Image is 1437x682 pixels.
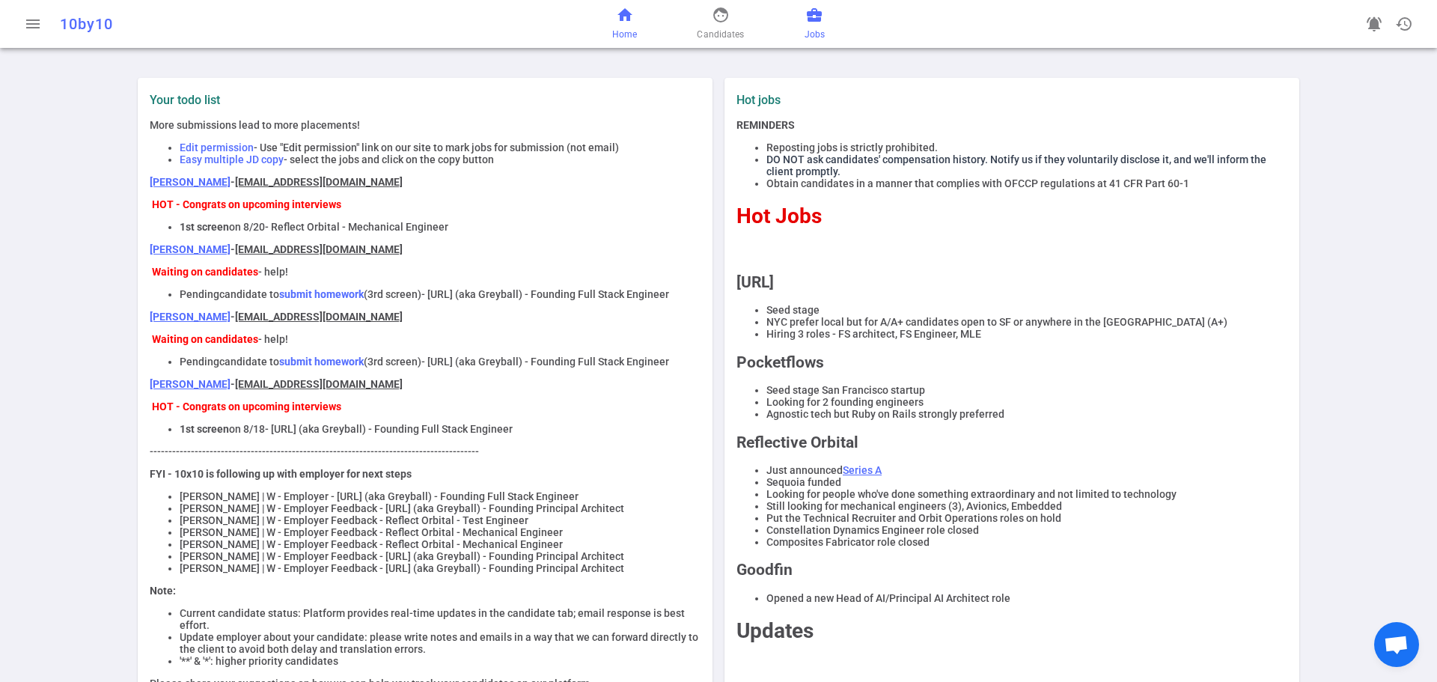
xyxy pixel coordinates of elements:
strong: Note: [150,585,176,597]
span: (3rd screen) [364,356,421,368]
li: '**' & '*': higher priority candidates [180,655,701,667]
button: Open menu [18,9,48,39]
strong: 1st screen [180,423,229,435]
a: [PERSON_NAME] [150,243,231,255]
span: on 8/20 [229,221,265,233]
u: [EMAIL_ADDRESS][DOMAIN_NAME] [235,311,403,323]
h2: Pocketflows [736,353,1287,371]
li: Update employer about your candidate: please write notes and emails in a way that we can forward ... [180,631,701,655]
span: candidate to [219,288,279,300]
a: Series A [843,464,882,476]
span: - [URL] (aka Greyball) - Founding Full Stack Engineer [421,288,669,300]
span: Home [612,27,637,42]
a: [PERSON_NAME] [150,378,231,390]
span: DO NOT ask candidates' compensation history. Notify us if they voluntarily disclose it, and we'll... [766,153,1266,177]
span: Hot Jobs [736,204,822,228]
span: menu [24,15,42,33]
button: Open history [1389,9,1419,39]
li: [PERSON_NAME] | W - Employer Feedback - Reflect Orbital - Mechanical Engineer [180,526,701,538]
li: Sequoia funded [766,476,1287,488]
a: Candidates [697,6,744,42]
li: Seed stage [766,304,1287,316]
strong: FYI - 10x10 is following up with employer for next steps [150,468,412,480]
li: Composites Fabricator role closed [766,536,1287,548]
span: candidate to [219,356,279,368]
li: [PERSON_NAME] | W - Employer Feedback - [URL] (aka Greyball) - Founding Principal Architect [180,550,701,562]
li: [PERSON_NAME] | W - Employer Feedback - Reflect Orbital - Mechanical Engineer [180,538,701,550]
li: Opened a new Head of AI/Principal AI Architect role [766,592,1287,604]
span: Candidates [697,27,744,42]
li: Still looking for mechanical engineers (3), Avionics, Embedded [766,500,1287,512]
h2: Goodfin [736,561,1287,579]
li: NYC prefer local but for A/A+ candidates open to SF or anywhere in the [GEOGRAPHIC_DATA] (A+) [766,316,1287,328]
li: Reposting jobs is strictly prohibited. [766,141,1287,153]
span: (3rd screen) [364,288,421,300]
span: Pending [180,356,219,368]
a: Home [612,6,637,42]
u: [EMAIL_ADDRESS][DOMAIN_NAME] [235,243,403,255]
p: ---------------------------------------------------------------------------------------- [150,445,701,457]
h2: [URL] [736,273,1287,291]
strong: - [231,176,403,188]
span: on 8/18 [229,423,265,435]
li: [PERSON_NAME] | W - Employer - [URL] (aka Greyball) - Founding Full Stack Engineer [180,490,701,502]
h1: Updates [736,618,1287,643]
span: - help! [258,333,288,345]
strong: submit homework [279,288,364,300]
li: Seed stage San Francisco startup [766,384,1287,396]
span: - help! [258,266,288,278]
li: Agnostic tech but Ruby on Rails strongly preferred [766,408,1287,420]
span: Jobs [805,27,825,42]
li: Looking for 2 founding engineers [766,396,1287,408]
li: Constellation Dynamics Engineer role closed [766,524,1287,536]
a: Jobs [805,6,825,42]
a: [PERSON_NAME] [150,176,231,188]
li: [PERSON_NAME] | W - Employer Feedback - [URL] (aka Greyball) - Founding Principal Architect [180,502,701,514]
span: business_center [805,6,823,24]
strong: - [231,243,403,255]
div: 10by10 [60,15,473,33]
span: Pending [180,288,219,300]
strong: - [231,311,403,323]
li: [PERSON_NAME] | W - Employer Feedback - [URL] (aka Greyball) - Founding Principal Architect [180,562,701,574]
label: Your todo list [150,93,701,107]
span: - select the jobs and click on the copy button [284,153,494,165]
li: Just announced [766,464,1287,476]
a: Open chat [1374,622,1419,667]
strong: submit homework [279,356,364,368]
span: - [URL] (aka Greyball) - Founding Full Stack Engineer [421,356,669,368]
strong: - [231,378,403,390]
span: Edit permission [180,141,254,153]
li: Current candidate status: Platform provides real-time updates in the candidate tab; email respons... [180,607,701,631]
span: - Reflect Orbital - Mechanical Engineer [265,221,448,233]
label: Hot jobs [736,93,1006,107]
li: [PERSON_NAME] | W - Employer Feedback - Reflect Orbital - Test Engineer [180,514,701,526]
strong: HOT - Congrats on upcoming interviews [152,198,341,210]
a: Go to see announcements [1359,9,1389,39]
u: [EMAIL_ADDRESS][DOMAIN_NAME] [235,378,403,390]
span: More submissions lead to more placements! [150,119,360,131]
strong: HOT - Congrats on upcoming interviews [152,401,341,412]
u: [EMAIL_ADDRESS][DOMAIN_NAME] [235,176,403,188]
span: notifications_active [1365,15,1383,33]
li: Put the Technical Recruiter and Orbit Operations roles on hold [766,512,1287,524]
span: face [712,6,730,24]
span: - [URL] (aka Greyball) - Founding Full Stack Engineer [265,423,513,435]
span: Easy multiple JD copy [180,153,284,165]
li: Obtain candidates in a manner that complies with OFCCP regulations at 41 CFR Part 60-1 [766,177,1287,189]
span: home [616,6,634,24]
span: history [1395,15,1413,33]
h2: Reflective Orbital [736,433,1287,451]
li: Hiring 3 roles - FS architect, FS Engineer, MLE [766,328,1287,340]
strong: REMINDERS [736,119,795,131]
span: - Use "Edit permission" link on our site to mark jobs for submission (not email) [254,141,619,153]
strong: Waiting on candidates [152,266,258,278]
strong: Waiting on candidates [152,333,258,345]
li: Looking for people who've done something extraordinary and not limited to technology [766,488,1287,500]
a: [PERSON_NAME] [150,311,231,323]
strong: 1st screen [180,221,229,233]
